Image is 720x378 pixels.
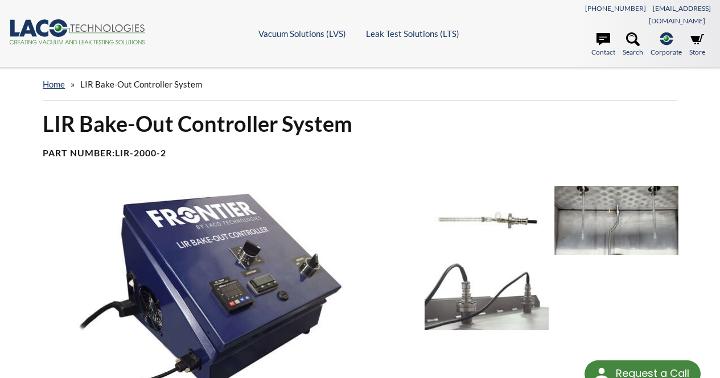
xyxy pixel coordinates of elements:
a: [PHONE_NUMBER] [585,4,646,13]
img: LIR Bake-Out External feedthroughs [425,261,549,330]
span: LIR Bake-Out Controller System [80,79,202,89]
a: Vacuum Solutions (LVS) [258,28,346,39]
div: » [43,68,677,101]
h1: LIR Bake-Out Controller System [43,110,677,138]
img: LIR Bake-Out Bulbs in chamber [554,186,678,255]
a: Contact [591,32,615,57]
a: [EMAIL_ADDRESS][DOMAIN_NAME] [649,4,711,25]
a: Search [623,32,643,57]
a: Leak Test Solutions (LTS) [366,28,459,39]
span: Corporate [651,47,682,57]
h4: Part Number: [43,147,677,159]
img: LIR Bake-Out Blub [425,186,549,255]
a: home [43,79,65,89]
b: LIR-2000-2 [115,147,166,158]
a: Store [689,32,705,57]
